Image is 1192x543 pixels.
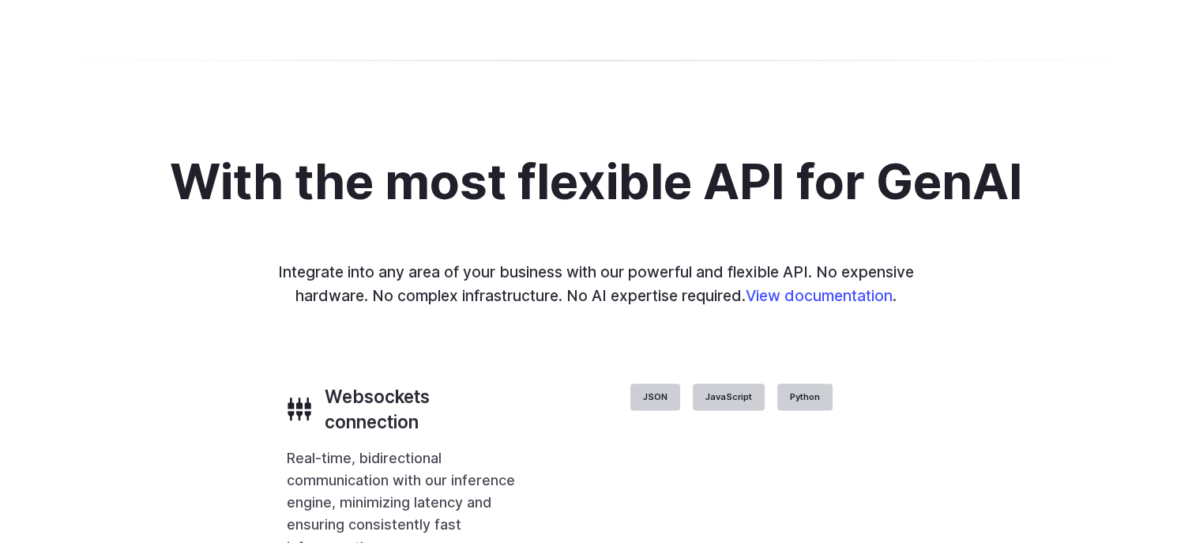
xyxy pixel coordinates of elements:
[268,260,925,308] p: Integrate into any area of your business with our powerful and flexible API. No expensive hardwar...
[630,384,680,411] label: JSON
[746,286,893,305] a: View documentation
[325,384,519,435] h3: Websockets connection
[777,384,833,411] label: Python
[170,155,1023,209] h2: With the most flexible API for GenAI
[693,384,765,411] label: JavaScript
